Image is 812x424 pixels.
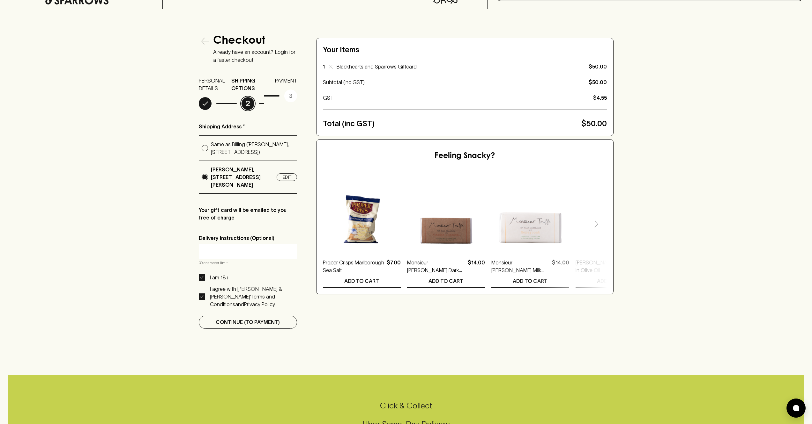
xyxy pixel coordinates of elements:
p: ADD TO CART [344,277,379,285]
button: ADD TO CART [323,274,401,287]
p: Shipping Address * [199,123,297,130]
img: Proper Crisps Marlborough Sea Salt [323,175,401,253]
p: ADD TO CART [513,277,548,285]
p: GST [323,94,591,102]
p: $4.55 [593,94,607,102]
p: $50.00 [589,63,607,70]
p: Subtotal (inc GST) [323,78,586,86]
button: [PERSON_NAME], [STREET_ADDRESS][PERSON_NAME] [277,173,297,181]
img: bubble-icon [793,405,799,411]
p: Same as Billing ([PERSON_NAME], [STREET_ADDRESS]) [211,140,297,156]
p: I agree with [PERSON_NAME] & [PERSON_NAME]’ [210,286,282,299]
p: ADD TO CART [428,277,463,285]
a: Monsieur [PERSON_NAME] Dark Chocolate with Almonds & Caramel [407,259,465,274]
h4: Checkout [213,35,297,48]
p: Blackhearts and Sparrows Giftcard [337,63,585,70]
h5: Your Items [323,45,359,55]
a: Login for a faster checkout [213,49,295,63]
p: Already have an account? [213,49,273,55]
p: and [235,301,244,307]
p: ADD TO CART [597,277,632,285]
p: $50.00 [589,78,607,86]
a: Proper Crisps Marlborough Sea Salt [323,259,384,274]
p: 3 [284,90,297,102]
p: $14.00 [468,259,485,274]
p: I am 18+ [210,274,229,281]
p: Total (inc GST) [323,118,579,129]
p: PERSONAL DETAILS [199,77,232,92]
a: [PERSON_NAME] Fillets in Olive Oil [576,259,634,274]
div: [PERSON_NAME], [STREET_ADDRESS][PERSON_NAME] [211,166,297,189]
img: Monsieur Truffe Dark Chocolate with Almonds & Caramel [407,175,485,253]
img: Monsieur Truffe Milk Chocolate With Honeycomb Bar [491,175,569,253]
p: Delivery Instructions (Optional) [199,234,297,242]
p: Continue (To Payment) [216,318,280,326]
p: SHIPPING OPTIONS [231,77,264,92]
p: 30 character limit [199,260,297,266]
p: $7.00 [387,259,401,274]
a: Privacy Policy. [244,301,276,307]
button: Continue (To Payment) [199,316,297,329]
h5: Feeling Snacky? [435,151,495,161]
button: ADD TO CART [576,274,653,287]
p: $50.00 [581,118,607,129]
p: $14.00 [552,259,569,274]
p: Your gift card will be emailed to you free of charge [199,206,297,221]
p: 2 [242,97,254,110]
h5: Click & Collect [8,400,804,411]
button: ADD TO CART [407,274,485,287]
a: Monsieur [PERSON_NAME] Milk Chocolate With Honeycomb Bar [491,259,549,274]
button: ADD TO CART [491,274,569,287]
p: 1 [323,63,325,70]
a: Terms and Conditions [210,294,275,307]
p: PAYMENT [275,77,297,84]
